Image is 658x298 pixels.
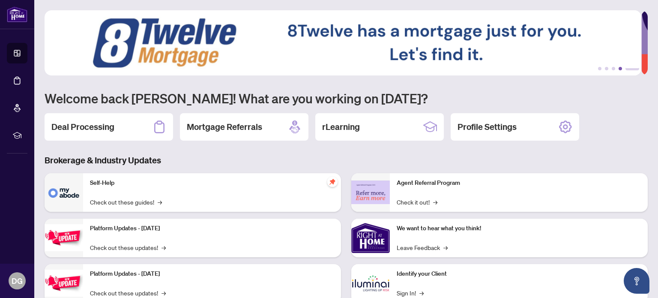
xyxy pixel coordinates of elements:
span: → [433,197,437,207]
img: Platform Updates - July 21, 2025 [45,224,83,251]
a: Check out these guides!→ [90,197,162,207]
a: Leave Feedback→ [397,243,448,252]
p: We want to hear what you think! [397,224,641,233]
h2: Deal Processing [51,121,114,133]
h2: Mortgage Referrals [187,121,262,133]
span: → [162,243,166,252]
a: Check out these updates!→ [90,288,166,298]
img: Agent Referral Program [351,181,390,204]
span: → [419,288,424,298]
a: Check it out!→ [397,197,437,207]
h1: Welcome back [PERSON_NAME]! What are you working on [DATE]? [45,90,648,106]
span: → [443,243,448,252]
span: pushpin [327,177,338,187]
span: → [158,197,162,207]
img: Slide 4 [45,10,641,75]
h2: Profile Settings [458,121,517,133]
p: Self-Help [90,178,334,188]
button: Open asap [624,268,649,294]
p: Identify your Client [397,269,641,279]
button: 2 [605,67,608,70]
p: Platform Updates - [DATE] [90,224,334,233]
img: Platform Updates - July 8, 2025 [45,270,83,297]
span: → [162,288,166,298]
h3: Brokerage & Industry Updates [45,154,648,166]
img: Self-Help [45,173,83,212]
img: We want to hear what you think! [351,219,390,257]
img: logo [7,6,27,22]
a: Check out these updates!→ [90,243,166,252]
a: Sign In!→ [397,288,424,298]
h2: rLearning [322,121,360,133]
span: DG [12,275,23,287]
button: 3 [612,67,615,70]
button: 5 [625,67,639,70]
button: 1 [598,67,601,70]
button: 4 [619,67,622,70]
p: Platform Updates - [DATE] [90,269,334,279]
p: Agent Referral Program [397,178,641,188]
